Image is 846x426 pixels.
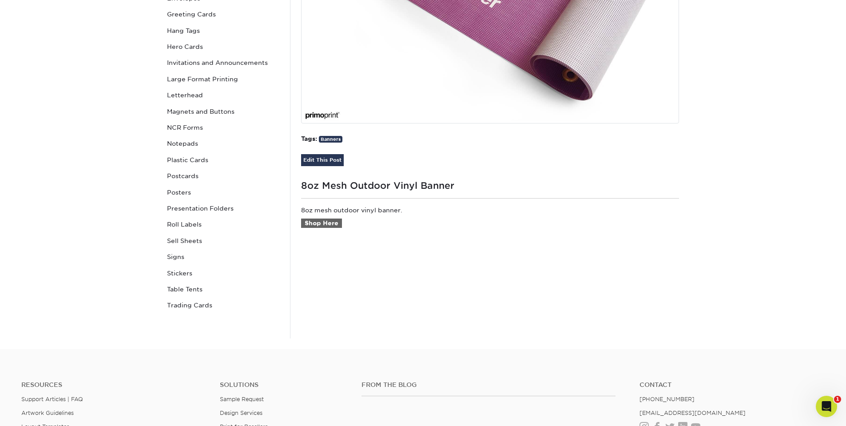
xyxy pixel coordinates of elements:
[639,410,746,416] a: [EMAIL_ADDRESS][DOMAIN_NAME]
[220,410,262,416] a: Design Services
[639,381,825,389] a: Contact
[163,297,283,313] a: Trading Cards
[163,233,283,249] a: Sell Sheets
[163,104,283,119] a: Magnets and Buttons
[639,396,695,402] a: [PHONE_NUMBER]
[21,396,83,402] a: Support Articles | FAQ
[163,216,283,232] a: Roll Labels
[301,177,679,191] h1: 8oz Mesh Outdoor Vinyl Banner
[163,249,283,265] a: Signs
[163,281,283,297] a: Table Tents
[163,152,283,168] a: Plastic Cards
[220,381,348,389] h4: Solutions
[301,206,679,239] p: 8oz mesh outdoor vinyl banner.
[163,135,283,151] a: Notepads
[163,184,283,200] a: Posters
[220,396,264,402] a: Sample Request
[816,396,837,417] iframe: Intercom live chat
[21,381,207,389] h4: Resources
[21,410,74,416] a: Artwork Guidelines
[163,71,283,87] a: Large Format Printing
[301,154,344,166] button: Edit This Post
[301,135,317,142] strong: Tags:
[163,87,283,103] a: Letterhead
[319,136,342,143] a: Banners
[163,6,283,22] a: Greeting Cards
[163,168,283,184] a: Postcards
[301,246,679,338] iframe: fb:comments Facebook Social Plugin
[301,219,342,228] a: Shop Here
[163,119,283,135] a: NCR Forms
[163,200,283,216] a: Presentation Folders
[163,265,283,281] a: Stickers
[163,39,283,55] a: Hero Cards
[163,55,283,71] a: Invitations and Announcements
[834,396,841,403] span: 1
[361,381,616,389] h4: From the Blog
[163,23,283,39] a: Hang Tags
